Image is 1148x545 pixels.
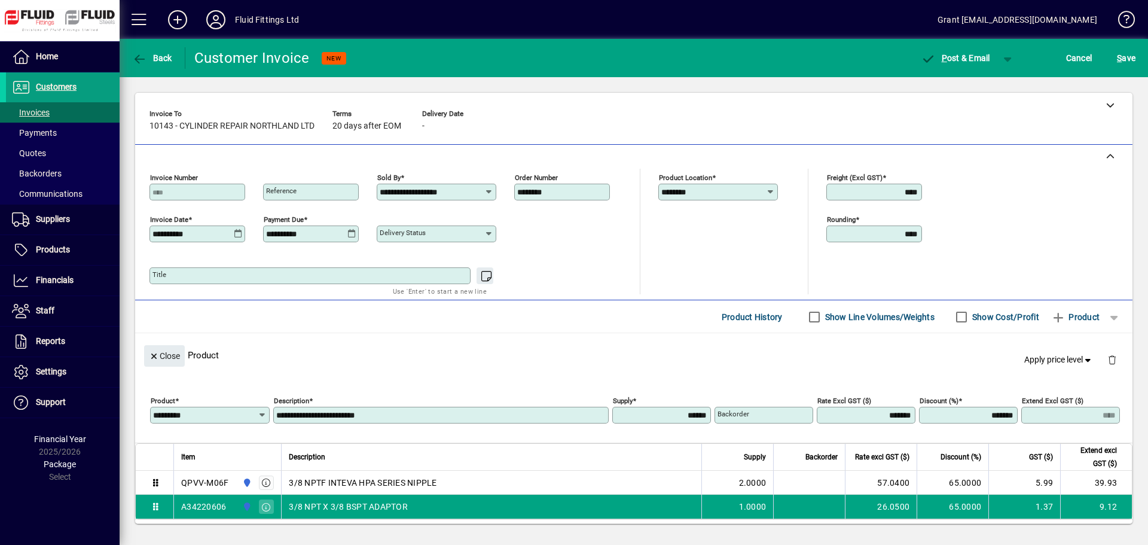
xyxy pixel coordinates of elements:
span: 10143 - CYLINDER REPAIR NORTHLAND LTD [149,121,315,131]
span: Item [181,450,196,464]
span: Close [149,346,180,366]
app-page-header-button: Delete [1098,354,1126,365]
mat-label: Invoice number [150,173,198,182]
span: Financial Year [34,434,86,444]
span: ost & Email [921,53,990,63]
span: ave [1117,48,1135,68]
button: Add [158,9,197,31]
div: QPVV-M06F [181,477,228,489]
span: Backorders [12,169,62,178]
a: Quotes [6,143,120,163]
span: Apply price level [1024,354,1094,366]
a: Knowledge Base [1109,2,1133,41]
td: 9.12 [1060,495,1132,519]
a: Suppliers [6,205,120,235]
span: Package [44,459,76,469]
span: Staff [36,306,54,315]
div: Product [135,333,1132,377]
mat-label: Rounding [827,215,856,224]
span: Reports [36,336,65,346]
td: 1.37 [988,495,1060,519]
button: Profile [197,9,235,31]
div: 57.0400 [853,477,909,489]
mat-label: Delivery status [380,229,426,237]
mat-hint: Use 'Enter' to start a new line [393,284,487,298]
span: Home [36,51,58,61]
span: 3/8 NPT X 3/8 BSPT ADAPTOR [289,501,408,513]
div: Grant [EMAIL_ADDRESS][DOMAIN_NAME] [938,10,1097,29]
mat-label: Invoice date [150,215,188,224]
span: Back [132,53,172,63]
div: A34220606 [181,501,226,513]
span: Invoices [12,108,50,117]
td: 65.0000 [917,495,988,519]
span: P [942,53,947,63]
span: GST ($) [1029,450,1053,464]
span: Product [1051,307,1100,327]
a: Invoices [6,102,120,123]
span: Settings [36,367,66,376]
span: Discount (%) [941,450,981,464]
span: NEW [326,54,341,62]
span: Cancel [1066,48,1092,68]
a: Staff [6,296,120,326]
button: Product [1045,306,1106,328]
div: Fluid Fittings Ltd [235,10,299,29]
mat-label: Payment due [264,215,304,224]
app-page-header-button: Back [120,47,185,69]
span: 1.0000 [739,501,767,513]
a: Settings [6,357,120,387]
button: Apply price level [1019,349,1098,371]
td: 65.0000 [917,471,988,495]
mat-label: Title [152,270,166,279]
a: Products [6,235,120,265]
span: Communications [12,189,83,199]
button: Product History [717,306,787,328]
span: Backorder [805,450,838,464]
span: AUCKLAND [239,500,253,513]
mat-label: Order number [515,173,558,182]
app-page-header-button: Close [141,350,188,361]
mat-label: Reference [266,187,297,195]
mat-label: Product [151,397,175,405]
span: Quotes [12,148,46,158]
span: Suppliers [36,214,70,224]
span: Payments [12,128,57,138]
mat-label: Freight (excl GST) [827,173,883,182]
span: Extend excl GST ($) [1068,444,1117,470]
button: Post & Email [915,47,996,69]
mat-label: Backorder [717,410,749,418]
span: Customers [36,82,77,92]
a: Support [6,388,120,418]
span: 20 days after EOM [332,121,401,131]
label: Show Cost/Profit [970,311,1039,323]
span: Products [36,245,70,254]
div: Customer Invoice [194,48,310,68]
mat-label: Product location [659,173,712,182]
td: 39.93 [1060,471,1132,495]
mat-label: Supply [613,397,633,405]
span: AUCKLAND [239,476,253,489]
a: Backorders [6,163,120,184]
div: 26.0500 [853,501,909,513]
td: 5.99 [988,471,1060,495]
mat-label: Extend excl GST ($) [1022,397,1083,405]
span: Product History [722,307,783,327]
span: Financials [36,275,74,285]
label: Show Line Volumes/Weights [823,311,935,323]
span: Rate excl GST ($) [855,450,909,464]
a: Payments [6,123,120,143]
button: Close [144,345,185,367]
button: Back [129,47,175,69]
mat-label: Rate excl GST ($) [817,397,871,405]
a: Communications [6,184,120,204]
span: Support [36,397,66,407]
button: Cancel [1063,47,1095,69]
span: S [1117,53,1122,63]
mat-label: Sold by [377,173,401,182]
a: Reports [6,327,120,357]
a: Financials [6,266,120,296]
button: Save [1114,47,1138,69]
span: Supply [744,450,766,464]
span: Description [289,450,325,464]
